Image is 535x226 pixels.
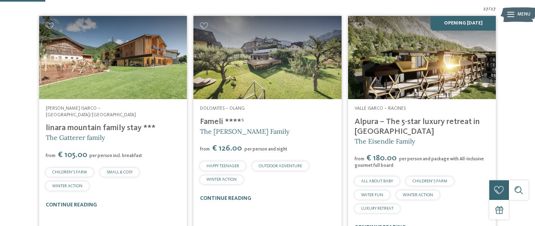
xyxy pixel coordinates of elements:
[403,193,433,197] span: WINTER ACTION
[46,124,155,132] a: linara mountain family stay ***
[52,170,87,174] span: CHILDREN’S FARM
[348,16,496,99] img: Looking for family hotels? Find the best ones here!
[244,147,287,152] span: per person and night
[491,6,496,13] span: 27
[39,16,187,99] img: Looking for family hotels? Find the best ones here!
[259,164,302,168] span: OUTDOOR ADVENTURE
[355,118,480,136] a: Alpura – The 5-star luxury retreat in [GEOGRAPHIC_DATA]
[89,153,142,158] span: per person incl. breakfast
[200,127,289,135] span: The [PERSON_NAME] Family
[46,202,97,208] a: continue reading
[365,154,398,162] span: € 180.00
[200,147,210,152] span: from
[361,193,383,197] span: WATER FUN
[361,179,393,183] span: ALL ABOUT BABY
[107,170,133,174] span: SMALL & COSY
[206,177,237,182] span: WINTER ACTION
[355,157,484,168] span: per person and package with All-inclusive gourmet full board
[355,137,415,145] span: The Eisendle Family
[483,6,488,13] span: 27
[52,184,82,188] span: WINTER ACTION
[46,133,105,142] span: The Gatterer family
[200,196,251,201] a: continue reading
[206,164,239,168] span: HAPPY TEENAGER
[46,153,55,158] span: from
[413,179,447,183] span: CHILDREN’S FARM
[355,157,364,162] span: from
[355,106,406,111] span: Valle Isarco – Racines
[211,144,243,153] span: € 126.00
[200,106,245,111] span: Dolomites – Olang
[361,206,393,210] span: LUXURY RETREAT
[46,106,136,117] span: [PERSON_NAME] Isarco – [GEOGRAPHIC_DATA]/[GEOGRAPHIC_DATA]
[488,6,491,13] span: /
[193,16,341,99] img: Looking for family hotels? Find the best ones here!
[56,151,89,159] span: € 105.00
